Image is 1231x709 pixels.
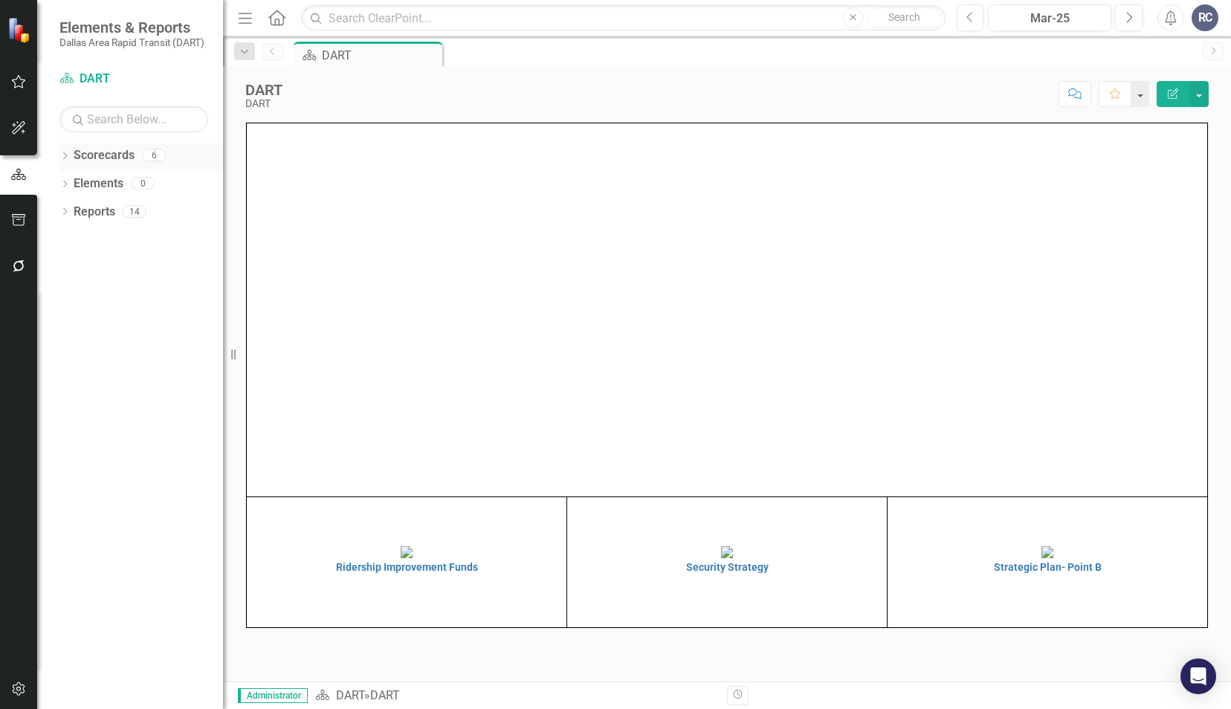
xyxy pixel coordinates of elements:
input: Search Below... [59,106,208,132]
div: 6 [142,149,166,162]
span: Administrator [238,688,308,703]
a: Scorecards [74,147,135,164]
div: DART [245,98,282,109]
a: DART [336,688,364,702]
h4: Security Strategy [571,562,883,573]
span: Elements & Reports [59,19,204,36]
span: Search [888,11,920,23]
img: ClearPoint Strategy [7,17,33,43]
div: DART [322,46,439,65]
div: DART [370,688,400,702]
button: RC [1192,4,1218,31]
a: Ridership Improvement Funds [251,545,563,573]
div: 0 [131,178,155,190]
div: Mar-25 [993,10,1106,27]
input: Search ClearPoint... [301,5,945,31]
div: DART [245,82,282,98]
a: Reports [74,204,115,221]
h4: Ridership Improvement Funds [251,562,563,573]
img: mceclip1%20v4.png [401,546,413,558]
img: mceclip2%20v4.png [721,546,733,558]
a: Elements [74,175,123,192]
button: Search [867,7,942,28]
div: » [315,687,716,705]
div: Open Intercom Messenger [1180,658,1216,694]
button: Mar-25 [988,4,1111,31]
div: 14 [123,205,146,218]
a: Strategic Plan- Point B [891,545,1203,573]
a: DART [59,71,208,88]
small: Dallas Area Rapid Transit (DART) [59,36,204,48]
h4: Strategic Plan- Point B [891,562,1203,573]
img: mceclip4%20v3.png [1041,546,1053,558]
a: Security Strategy [571,545,883,573]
